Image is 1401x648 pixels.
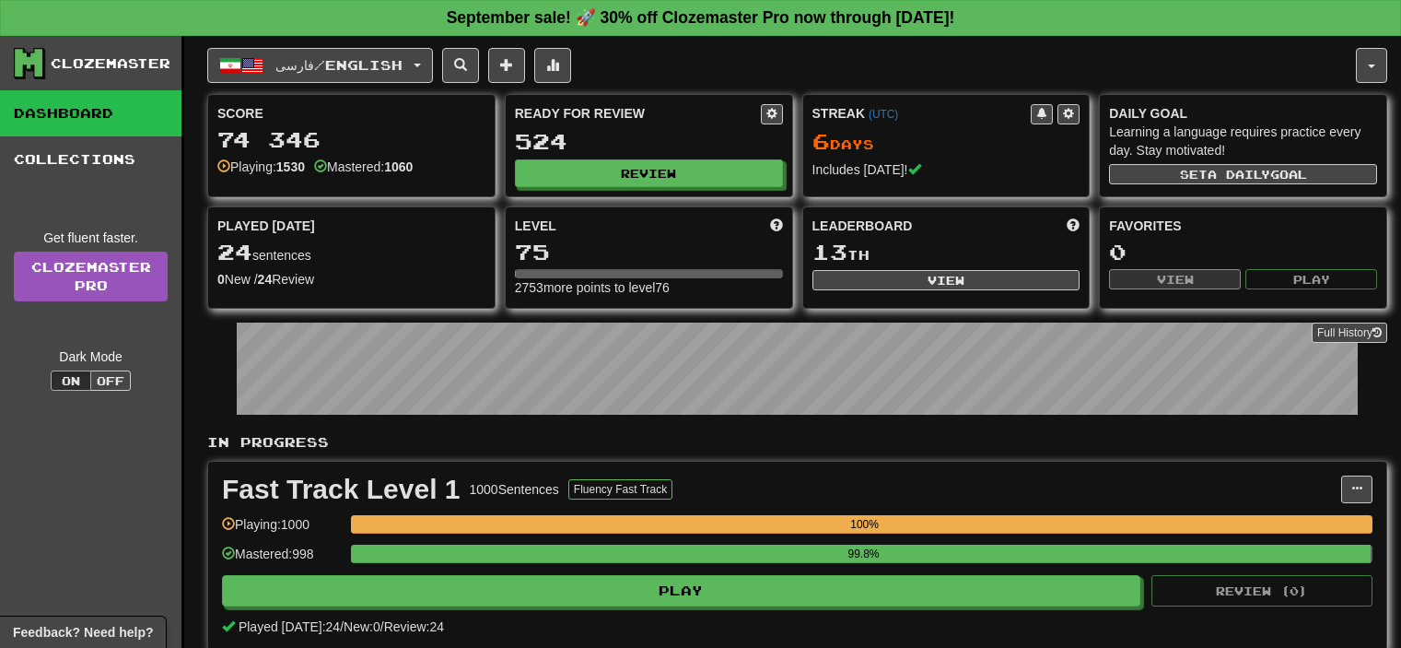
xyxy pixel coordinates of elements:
div: 1000 Sentences [470,480,559,499]
p: In Progress [207,433,1387,452]
strong: 1060 [384,159,413,174]
div: sentences [217,241,485,265]
div: New / Review [217,270,485,289]
div: th [812,241,1080,265]
div: Day s [812,130,1080,154]
span: Score more points to level up [770,217,783,235]
span: Leaderboard [812,217,913,235]
button: Off [90,371,131,391]
div: 75 [515,241,783,264]
div: Dark Mode [14,348,168,366]
span: Played [DATE] [217,217,315,235]
div: Learning a language requires practice every day. Stay motivated! [1109,123,1377,159]
div: 74 346 [217,128,485,151]
div: Get fluent faster. [14,229,168,247]
div: Clozemaster [51,54,170,73]
strong: 24 [258,272,273,287]
a: ClozemasterPro [14,252,168,301]
button: Full History [1312,323,1387,343]
button: Add sentence to collection [488,48,525,83]
div: 524 [515,130,783,153]
span: 13 [812,239,847,265]
button: Play [222,575,1140,607]
button: View [1109,269,1241,289]
span: a daily [1208,168,1270,181]
button: Seta dailygoal [1109,164,1377,184]
button: Fluency Fast Track [568,479,672,500]
div: Streak [812,104,1032,123]
span: Played [DATE]: 24 [239,619,340,634]
button: View [812,270,1080,290]
span: فارسی / English [275,57,403,73]
div: Playing: [217,158,305,176]
button: Review (0) [1151,575,1372,607]
span: / [380,619,384,634]
div: 0 [1109,241,1377,264]
strong: September sale! 🚀 30% off Clozemaster Pro now through [DATE]! [447,8,955,27]
button: فارسی/English [207,48,433,83]
div: Mastered: [314,158,413,176]
button: More stats [534,48,571,83]
div: Favorites [1109,217,1377,235]
div: 99.8% [356,545,1371,563]
div: Playing: 1000 [222,515,342,546]
span: This week in points, UTC [1067,217,1080,235]
div: Includes [DATE]! [812,160,1080,179]
div: Ready for Review [515,104,761,123]
a: (UTC) [869,108,898,121]
span: / [340,619,344,634]
strong: 1530 [276,159,305,174]
div: 2753 more points to level 76 [515,278,783,297]
span: 24 [217,239,252,265]
span: Level [515,217,556,235]
span: Review: 24 [384,619,444,634]
button: Search sentences [442,48,479,83]
div: 100% [356,515,1372,534]
span: 6 [812,128,830,154]
button: On [51,371,91,391]
div: Mastered: 998 [222,545,342,575]
button: Play [1245,269,1377,289]
div: Fast Track Level 1 [222,476,461,503]
strong: 0 [217,272,225,287]
span: New: 0 [344,619,380,634]
div: Daily Goal [1109,104,1377,123]
div: Score [217,104,485,123]
span: Open feedback widget [13,623,153,642]
button: Review [515,159,783,187]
